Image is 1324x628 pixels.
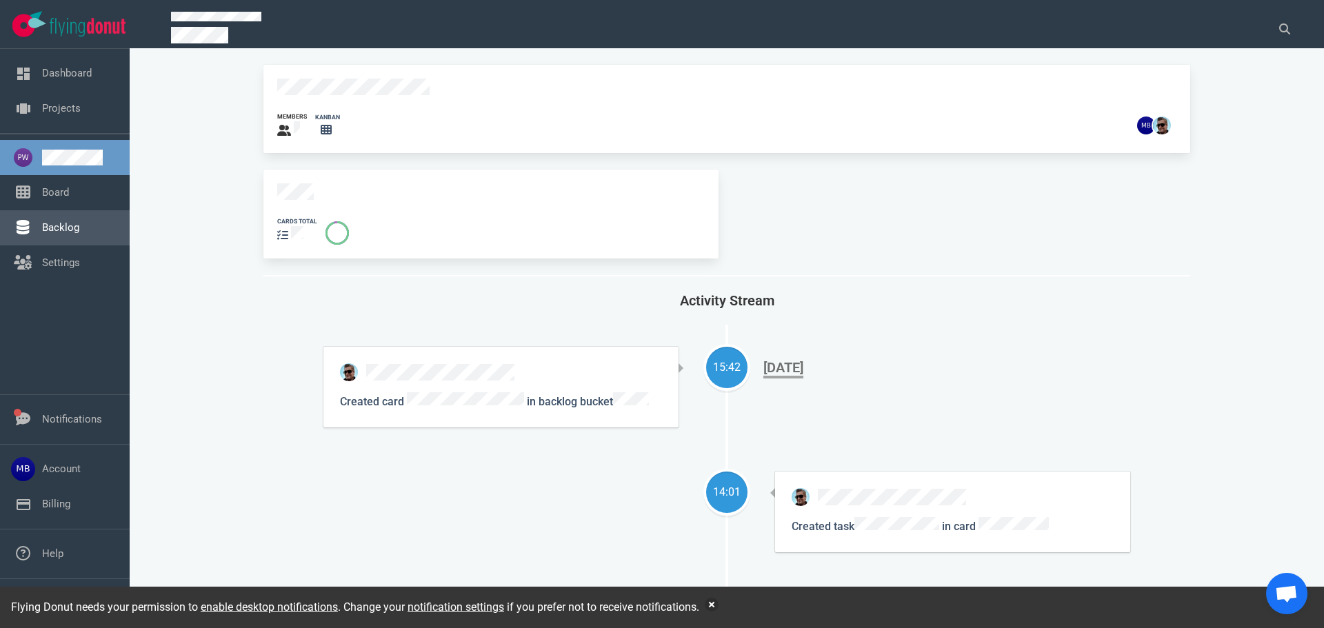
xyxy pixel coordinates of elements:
a: Board [42,186,69,199]
a: Notifications [42,413,102,425]
div: Open de chat [1266,573,1307,614]
a: enable desktop notifications [201,600,338,614]
p: Created task [792,517,1114,536]
a: Help [42,547,63,560]
img: 26 [792,488,810,506]
div: [DATE] [763,359,803,378]
span: in card [939,520,1049,533]
div: 14:01 [706,484,748,500]
img: Flying Donut text logo [50,18,126,37]
span: Activity Stream [680,292,774,309]
span: . Change your if you prefer not to receive notifications. [338,600,699,614]
img: 26 [340,363,358,381]
a: notification settings [408,600,504,614]
a: Projects [42,102,81,114]
div: cards total [277,217,317,226]
div: members [277,112,307,121]
img: 26 [1153,117,1171,134]
a: members [277,112,307,139]
img: 26 [1137,117,1155,134]
a: Settings [42,256,80,269]
div: kanban [315,113,340,122]
a: Billing [42,498,70,510]
a: Backlog [42,221,79,234]
a: Account [42,463,81,475]
a: Dashboard [42,67,92,79]
span: Flying Donut needs your permission to [11,600,338,614]
div: 15:42 [706,359,748,376]
span: in backlog bucket [527,395,649,408]
p: Created card [340,392,662,411]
